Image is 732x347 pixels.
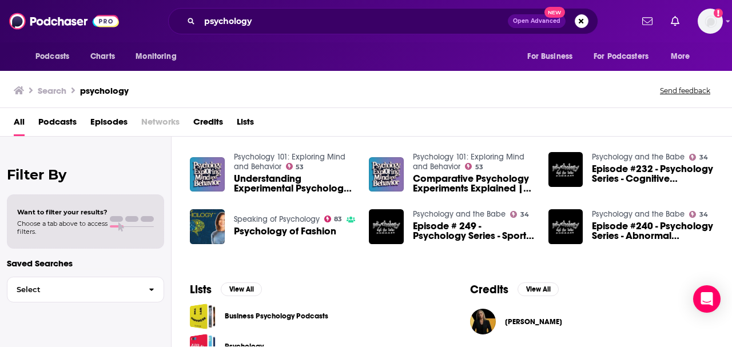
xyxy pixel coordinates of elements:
[190,209,225,244] img: Psychology of Fashion
[7,286,140,293] span: Select
[592,209,685,219] a: Psychology and the Babe
[237,113,254,136] a: Lists
[689,154,708,161] a: 34
[90,49,115,65] span: Charts
[663,46,705,67] button: open menu
[527,49,572,65] span: For Business
[83,46,122,67] a: Charts
[80,85,129,96] h3: psychology
[7,258,164,269] p: Saved Searches
[698,9,723,34] img: User Profile
[475,165,483,170] span: 53
[671,49,690,65] span: More
[193,113,223,136] a: Credits
[141,113,180,136] span: Networks
[200,12,508,30] input: Search podcasts, credits, & more...
[136,49,176,65] span: Monitoring
[17,220,108,236] span: Choose a tab above to access filters.
[38,113,77,136] a: Podcasts
[544,7,565,18] span: New
[519,46,587,67] button: open menu
[465,163,483,170] a: 53
[234,214,320,224] a: Speaking of Psychology
[190,304,216,329] a: Business Psychology Podcasts
[698,9,723,34] span: Logged in as SusanHershberg
[190,157,225,192] img: Understanding Experimental Psychology Theories: Psychology 101 Explained
[594,49,649,65] span: For Podcasters
[168,8,598,34] div: Search podcasts, credits, & more...
[413,174,535,193] a: Comparative Psychology Experiments Explained | Psychology 101 Insights
[334,217,342,222] span: 83
[234,152,345,171] a: Psychology 101: Exploring Mind and Behavior
[369,157,404,192] img: Comparative Psychology Experiments Explained | Psychology 101 Insights
[234,174,356,193] a: Understanding Experimental Psychology Theories: Psychology 101 Explained
[518,282,559,296] button: View All
[586,46,665,67] button: open menu
[470,304,714,340] button: Dana AndersonDana Anderson
[17,208,108,216] span: Want to filter your results?
[413,221,535,241] a: Episode # 249 - Psychology Series - Sports Psychology
[9,10,119,32] img: Podchaser - Follow, Share and Rate Podcasts
[505,317,562,326] a: Dana Anderson
[369,209,404,244] img: Episode # 249 - Psychology Series - Sports Psychology
[693,285,721,313] div: Open Intercom Messenger
[470,309,496,334] img: Dana Anderson
[324,216,343,222] a: 83
[413,209,506,219] a: Psychology and the Babe
[699,212,708,217] span: 34
[35,49,69,65] span: Podcasts
[510,211,529,218] a: 34
[592,164,714,184] a: Episode #232 - Psychology Series - Cognitive Psychology
[592,221,714,241] a: Episode #240 - Psychology Series - Abnormal Psychology
[657,86,714,95] button: Send feedback
[714,9,723,18] svg: Add a profile image
[14,113,25,136] a: All
[90,113,128,136] a: Episodes
[470,282,559,297] a: CreditsView All
[548,209,583,244] img: Episode #240 - Psychology Series - Abnormal Psychology
[698,9,723,34] button: Show profile menu
[7,166,164,183] h2: Filter By
[508,14,566,28] button: Open AdvancedNew
[592,152,685,162] a: Psychology and the Babe
[225,310,328,322] a: Business Psychology Podcasts
[234,226,336,236] a: Psychology of Fashion
[190,282,262,297] a: ListsView All
[505,317,562,326] span: [PERSON_NAME]
[689,211,708,218] a: 34
[286,163,304,170] a: 53
[7,277,164,302] button: Select
[128,46,191,67] button: open menu
[638,11,657,31] a: Show notifications dropdown
[296,165,304,170] span: 53
[699,155,708,160] span: 34
[413,152,524,171] a: Psychology 101: Exploring Mind and Behavior
[221,282,262,296] button: View All
[548,152,583,187] img: Episode #232 - Psychology Series - Cognitive Psychology
[513,18,560,24] span: Open Advanced
[27,46,84,67] button: open menu
[190,282,212,297] h2: Lists
[666,11,684,31] a: Show notifications dropdown
[520,212,529,217] span: 34
[470,282,508,297] h2: Credits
